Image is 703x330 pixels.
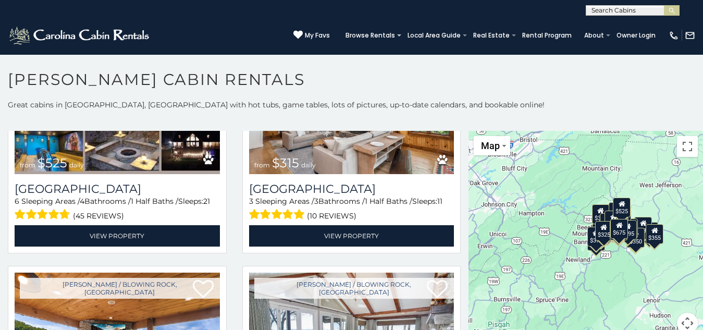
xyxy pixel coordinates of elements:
[254,278,454,299] a: [PERSON_NAME] / Blowing Rock, [GEOGRAPHIC_DATA]
[402,28,466,43] a: Local Area Guide
[669,30,679,41] img: phone-regular-white.png
[15,182,220,196] h3: Wildlife Manor
[80,197,84,206] span: 4
[20,278,220,299] a: [PERSON_NAME] / Blowing Rock, [GEOGRAPHIC_DATA]
[249,196,454,223] div: Sleeping Areas / Bathrooms / Sleeps:
[468,28,515,43] a: Real Estate
[579,28,609,43] a: About
[474,136,510,155] button: Change map style
[249,225,454,247] a: View Property
[595,221,613,240] div: $325
[73,209,124,223] span: (45 reviews)
[627,228,645,248] div: $350
[592,204,610,224] div: $305
[249,182,454,196] a: [GEOGRAPHIC_DATA]
[203,197,210,206] span: 21
[314,197,318,206] span: 3
[613,197,631,217] div: $525
[15,197,19,206] span: 6
[685,30,695,41] img: mail-regular-white.png
[15,196,220,223] div: Sleeping Areas / Bathrooms / Sleeps:
[340,28,400,43] a: Browse Rentals
[307,209,356,223] span: (10 reviews)
[301,161,316,169] span: daily
[365,197,412,206] span: 1 Half Baths /
[254,161,270,169] span: from
[69,161,84,169] span: daily
[619,220,637,240] div: $695
[610,221,627,240] div: $315
[611,28,661,43] a: Owner Login
[38,155,67,170] span: $525
[634,217,652,237] div: $930
[15,182,220,196] a: [GEOGRAPHIC_DATA]
[587,231,605,251] div: $345
[272,155,299,170] span: $315
[293,30,330,41] a: My Favs
[8,25,152,46] img: White-1-2.png
[611,219,628,239] div: $675
[646,224,664,244] div: $355
[677,136,698,157] button: Toggle fullscreen view
[249,182,454,196] h3: Chimney Island
[605,211,622,230] div: $210
[437,197,442,206] span: 11
[481,140,500,151] span: Map
[20,161,35,169] span: from
[305,31,330,40] span: My Favs
[587,226,605,246] div: $375
[517,28,577,43] a: Rental Program
[131,197,178,206] span: 1 Half Baths /
[15,225,220,247] a: View Property
[249,197,253,206] span: 3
